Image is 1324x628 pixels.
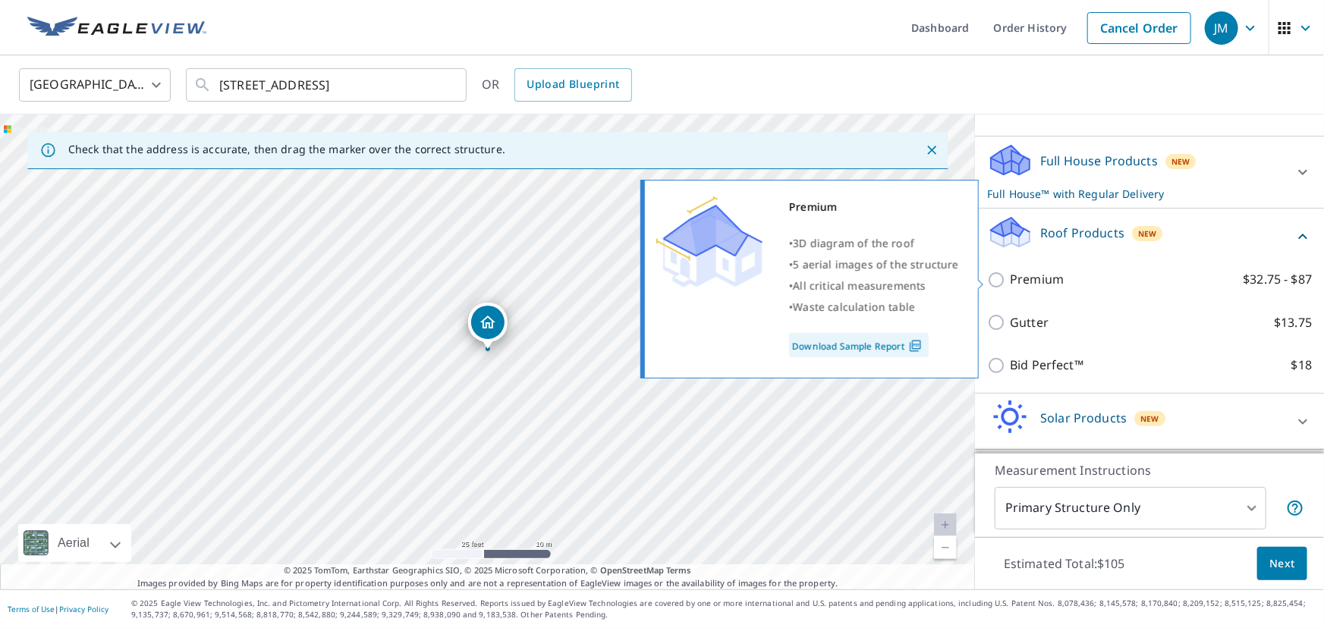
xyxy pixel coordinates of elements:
[27,17,206,39] img: EV Logo
[987,215,1312,258] div: Roof ProductsNew
[482,68,632,102] div: OR
[905,339,926,353] img: Pdf Icon
[1205,11,1238,45] div: JM
[987,186,1285,202] p: Full House™ with Regular Delivery
[1087,12,1191,44] a: Cancel Order
[793,257,958,272] span: 5 aerial images of the structure
[1040,224,1124,242] p: Roof Products
[793,300,915,314] span: Waste calculation table
[1274,313,1312,332] p: $13.75
[666,564,691,576] a: Terms
[922,140,942,160] button: Close
[468,303,508,350] div: Dropped pin, building 1, Residential property, 211 Elfinwild Ln Glenshaw, PA 15116
[68,143,505,156] p: Check that the address is accurate, then drag the marker over the correct structure.
[1010,356,1083,375] p: Bid Perfect™
[789,275,959,297] div: •
[19,64,171,106] div: [GEOGRAPHIC_DATA]
[934,513,957,536] a: Current Level 20, Zoom In Disabled
[1010,313,1049,332] p: Gutter
[219,64,436,106] input: Search by address or latitude-longitude
[284,564,691,577] span: © 2025 TomTom, Earthstar Geographics SIO, © 2025 Microsoft Corporation, ©
[995,487,1266,529] div: Primary Structure Only
[793,278,926,293] span: All critical measurements
[987,400,1312,443] div: Solar ProductsNew
[1040,409,1127,427] p: Solar Products
[600,564,664,576] a: OpenStreetMap
[527,75,619,94] span: Upload Blueprint
[53,524,94,562] div: Aerial
[656,196,763,287] img: Premium
[1269,554,1295,573] span: Next
[1138,228,1157,240] span: New
[987,143,1312,202] div: Full House ProductsNewFull House™ with Regular Delivery
[995,461,1304,479] p: Measurement Instructions
[131,598,1316,620] p: © 2025 Eagle View Technologies, Inc. and Pictometry International Corp. All Rights Reserved. Repo...
[1257,547,1307,581] button: Next
[1291,356,1312,375] p: $18
[1040,152,1158,170] p: Full House Products
[1140,413,1159,425] span: New
[789,196,959,218] div: Premium
[1243,270,1312,289] p: $32.75 - $87
[18,524,131,562] div: Aerial
[789,254,959,275] div: •
[934,536,957,559] a: Current Level 20, Zoom Out
[514,68,631,102] a: Upload Blueprint
[1286,499,1304,517] span: Your report will include only the primary structure on the property. For example, a detached gara...
[8,604,108,614] p: |
[59,604,108,614] a: Privacy Policy
[793,236,914,250] span: 3D diagram of the roof
[789,333,929,357] a: Download Sample Report
[992,547,1137,580] p: Estimated Total: $105
[1010,270,1064,289] p: Premium
[8,604,55,614] a: Terms of Use
[789,297,959,318] div: •
[789,233,959,254] div: •
[1171,155,1190,168] span: New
